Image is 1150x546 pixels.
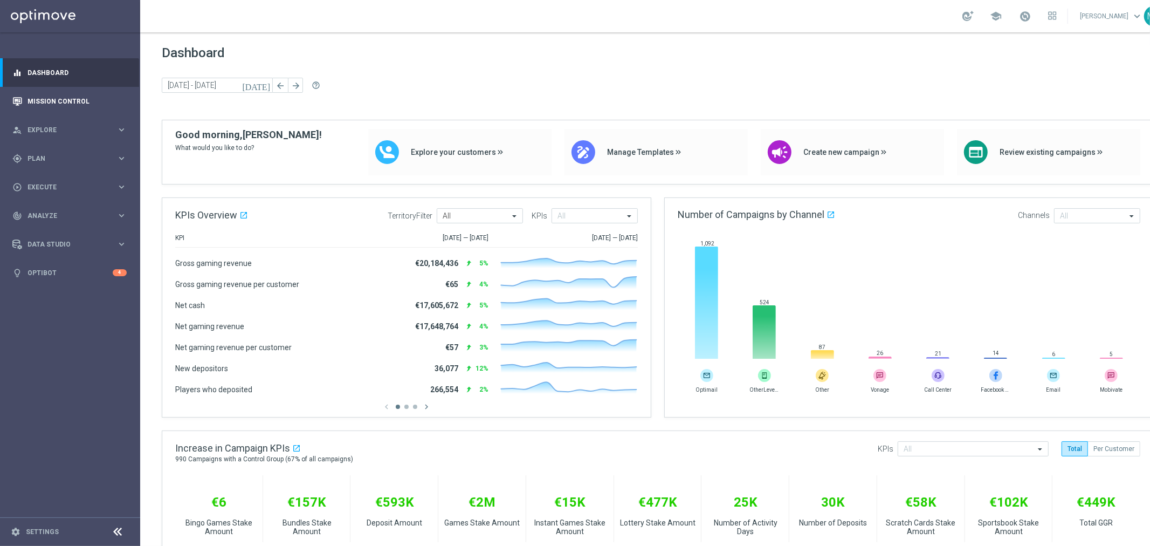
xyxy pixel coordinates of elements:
div: Execute [12,182,116,192]
button: equalizer Dashboard [12,69,127,77]
div: Plan [12,154,116,163]
span: Data Studio [27,241,116,248]
button: Data Studio keyboard_arrow_right [12,240,127,249]
button: Mission Control [12,97,127,106]
i: track_changes [12,211,22,221]
div: Optibot [12,258,127,287]
i: gps_fixed [12,154,22,163]
i: keyboard_arrow_right [116,239,127,249]
span: Explore [27,127,116,133]
i: settings [11,527,20,537]
i: play_circle_outline [12,182,22,192]
span: keyboard_arrow_down [1131,10,1143,22]
span: Execute [27,184,116,190]
i: lightbulb [12,268,22,278]
i: person_search [12,125,22,135]
i: keyboard_arrow_right [116,153,127,163]
button: person_search Explore keyboard_arrow_right [12,126,127,134]
a: Settings [26,529,59,535]
i: equalizer [12,68,22,78]
div: Analyze [12,211,116,221]
a: [PERSON_NAME]keyboard_arrow_down [1079,8,1144,24]
a: Optibot [27,258,113,287]
button: gps_fixed Plan keyboard_arrow_right [12,154,127,163]
div: 4 [113,269,127,276]
div: Mission Control [12,87,127,115]
button: play_circle_outline Execute keyboard_arrow_right [12,183,127,192]
div: Data Studio [12,240,116,249]
span: Plan [27,155,116,162]
span: school [990,10,1002,22]
i: keyboard_arrow_right [116,182,127,192]
div: Dashboard [12,58,127,87]
a: Dashboard [27,58,127,87]
a: Mission Control [27,87,127,115]
i: keyboard_arrow_right [116,125,127,135]
button: track_changes Analyze keyboard_arrow_right [12,211,127,220]
div: Explore [12,125,116,135]
span: Analyze [27,213,116,219]
i: keyboard_arrow_right [116,210,127,221]
button: lightbulb Optibot 4 [12,269,127,277]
